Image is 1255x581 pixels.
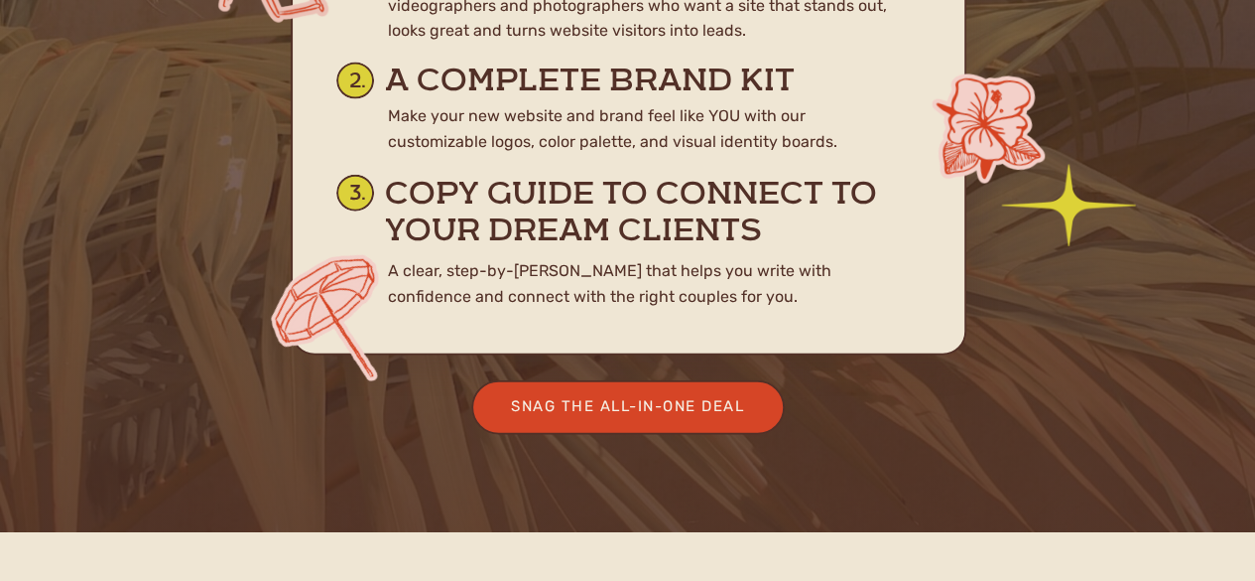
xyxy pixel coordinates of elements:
[388,258,894,308] p: A clear, step-by-[PERSON_NAME] that helps you write with confidence and connect with the right co...
[489,393,767,420] a: Snag the All-In-One Deal
[385,178,906,239] h2: copy guide to connect to your dream clients
[388,103,894,163] p: Make your new website and brand feel like YOU with our customizable logos, color palette, and vis...
[349,182,379,217] h2: 3.
[385,65,903,98] h2: A complete brand kit
[349,70,379,104] h2: 2.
